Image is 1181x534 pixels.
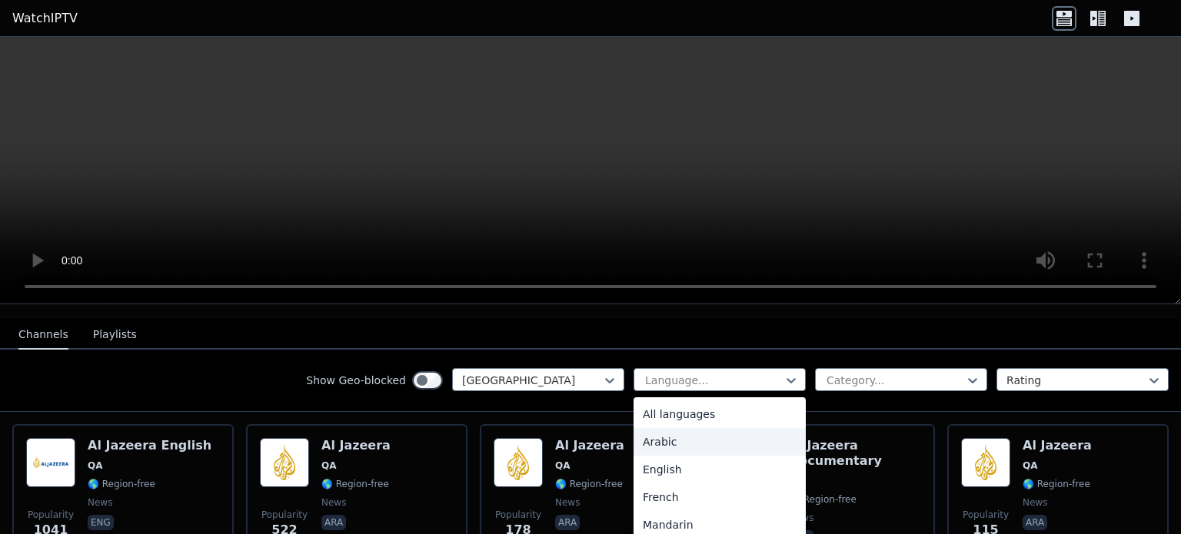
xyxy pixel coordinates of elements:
h6: Al Jazeera English [88,438,211,453]
img: Al Jazeera [961,438,1010,487]
span: 🌎 Region-free [555,478,623,490]
span: QA [555,459,571,472]
span: 🌎 Region-free [321,478,389,490]
span: 🌎 Region-free [88,478,155,490]
p: ara [321,515,346,530]
span: Popularity [495,509,541,521]
div: Arabic [634,428,806,456]
p: ara [555,515,580,530]
h6: Al Jazeera [555,438,624,453]
button: Playlists [93,320,137,350]
h6: Al Jazeera Documentary [789,438,921,469]
span: QA [1023,459,1038,472]
h6: Al Jazeera [1023,438,1092,453]
a: WatchIPTV [12,9,78,28]
span: news [88,496,112,509]
label: Show Geo-blocked [306,373,406,388]
h6: Al Jazeera [321,438,391,453]
span: Popularity [963,509,1009,521]
span: Popularity [28,509,74,521]
div: French [634,483,806,511]
img: Al Jazeera [260,438,309,487]
div: English [634,456,806,483]
span: Popularity [261,509,308,521]
div: All languages [634,400,806,428]
span: QA [88,459,103,472]
p: eng [88,515,114,530]
button: Channels [18,320,68,350]
span: news [1023,496,1047,509]
img: Al Jazeera [494,438,543,487]
span: 🌎 Region-free [1023,478,1090,490]
span: news [555,496,580,509]
img: Al Jazeera English [26,438,75,487]
span: QA [321,459,337,472]
p: ara [1023,515,1047,530]
span: 🌎 Region-free [789,493,857,506]
span: news [321,496,346,509]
